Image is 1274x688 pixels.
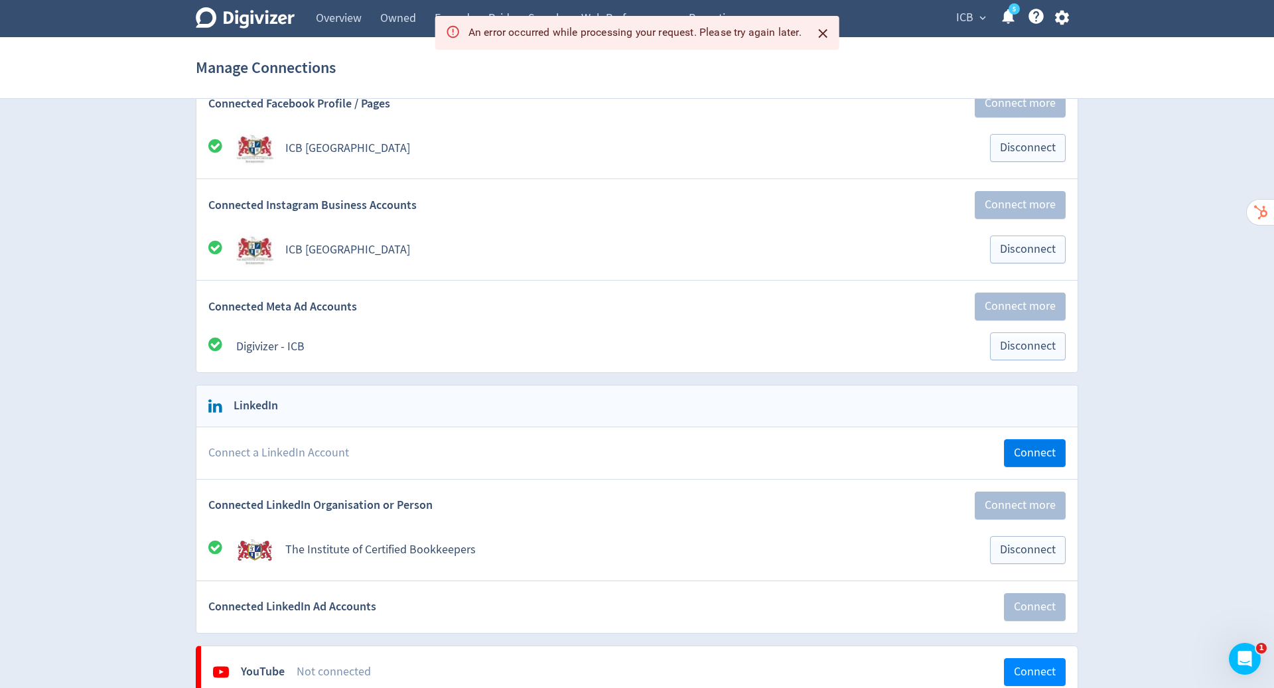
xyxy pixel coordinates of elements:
a: Digivizer - ICB [236,339,305,354]
button: Connect more [975,492,1066,519]
span: expand_more [977,12,989,24]
button: Connect [1004,439,1066,467]
span: Connect [1014,447,1056,459]
a: The Institute of Certified Bookkeepers [285,542,476,557]
button: Disconnect [990,332,1066,360]
span: Connect more [985,500,1056,512]
div: YouTube [241,663,285,680]
button: Disconnect [990,134,1066,162]
span: 1 [1256,643,1267,654]
button: Connect more [975,90,1066,117]
div: An error occurred while processing your request. Please try again later. [468,20,802,46]
text: 5 [1013,5,1016,14]
button: Connect [1004,593,1066,621]
button: Connect [1004,658,1066,686]
span: Connect [1014,601,1056,613]
span: Connected LinkedIn Organisation or Person [208,497,433,514]
h1: Manage Connections [196,46,336,89]
span: Connect more [985,199,1056,211]
img: Avatar for ICB Australia [236,129,273,167]
iframe: Intercom live chat [1229,643,1261,675]
button: Connect more [975,293,1066,320]
span: Connected LinkedIn Ad Accounts [208,598,376,615]
div: All good [208,240,236,260]
a: 5 [1009,3,1020,15]
button: ICB [952,7,989,29]
div: All good [208,138,236,159]
button: Disconnect [990,236,1066,263]
span: Disconnect [1000,544,1056,556]
div: All good [208,539,236,560]
span: Disconnect [1000,243,1056,255]
button: Connect more [975,191,1066,219]
span: Connected Meta Ad Accounts [208,299,357,315]
span: Connect a LinkedIn Account [208,445,349,461]
button: Close [812,23,834,44]
span: Disconnect [1000,142,1056,154]
h2: LinkedIn [224,397,278,414]
img: Avatar for The Institute of Certified Bookkeepers [236,531,273,569]
a: ICB [GEOGRAPHIC_DATA] [285,141,410,156]
div: All good [208,336,236,357]
span: Connected Instagram Business Accounts [208,197,417,214]
span: Connected Facebook Profile / Pages [208,96,390,112]
span: Connect [1014,666,1056,678]
span: Connect more [985,98,1056,109]
a: ICB [GEOGRAPHIC_DATA] [285,242,410,257]
span: Connect more [985,301,1056,312]
span: Disconnect [1000,340,1056,352]
span: ICB [956,7,973,29]
div: Not connected [297,663,1004,680]
img: Avatar for ICB Australia [236,231,273,268]
button: Disconnect [990,536,1066,564]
